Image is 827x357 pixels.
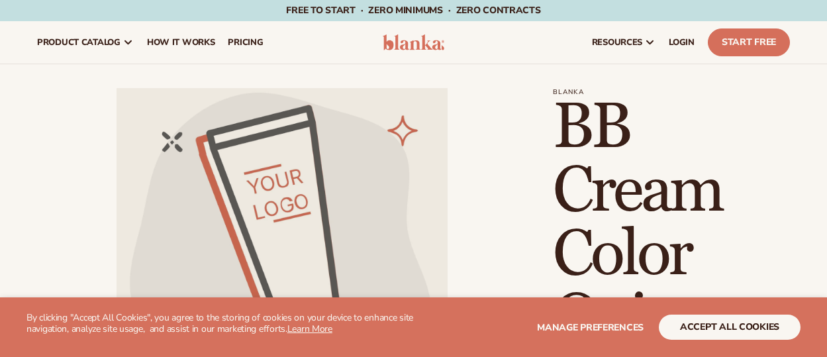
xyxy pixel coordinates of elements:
[26,313,414,335] p: By clicking "Accept All Cookies", you agree to the storing of cookies on your device to enhance s...
[537,315,644,340] button: Manage preferences
[662,21,701,64] a: LOGIN
[30,21,140,64] a: product catalog
[592,37,642,48] span: resources
[537,321,644,334] span: Manage preferences
[37,37,121,48] span: product catalog
[553,88,790,96] p: Blanka
[221,21,269,64] a: pricing
[383,34,445,50] img: logo
[286,4,540,17] span: Free to start · ZERO minimums · ZERO contracts
[669,37,695,48] span: LOGIN
[287,323,332,335] a: Learn More
[553,96,790,350] h1: BB Cream Color Quiz
[140,21,222,64] a: How It Works
[228,37,263,48] span: pricing
[708,28,790,56] a: Start Free
[585,21,662,64] a: resources
[147,37,215,48] span: How It Works
[659,315,801,340] button: accept all cookies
